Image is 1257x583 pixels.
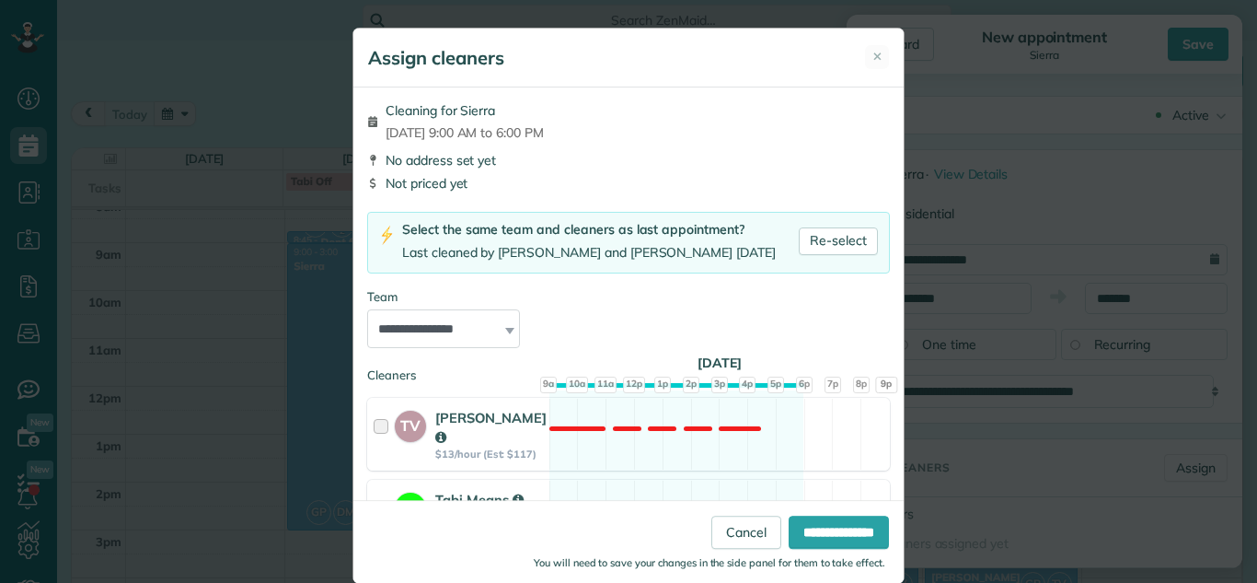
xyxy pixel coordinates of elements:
[379,226,395,245] img: lightning-bolt-icon-94e5364df696ac2de96d3a42b8a9ff6ba979493684c50e6bbbcda72601fa0d29.png
[386,123,544,142] span: [DATE] 9:00 AM to 6:00 PM
[367,151,890,169] div: No address set yet
[368,45,504,71] h5: Assign cleaners
[435,491,524,508] strong: Tabi Means
[711,516,781,549] a: Cancel
[435,448,547,461] strong: $13/hour (Est: $117)
[395,493,426,518] strong: TM2
[402,243,776,262] div: Last cleaned by [PERSON_NAME] and [PERSON_NAME] [DATE]
[799,227,878,255] a: Re-select
[872,48,882,65] span: ✕
[367,288,890,306] div: Team
[534,556,885,569] small: You will need to save your changes in the side panel for them to take effect.
[435,409,547,446] strong: [PERSON_NAME]
[367,367,890,372] div: Cleaners
[402,220,776,239] div: Select the same team and cleaners as last appointment?
[395,411,426,437] strong: TV
[367,174,890,192] div: Not priced yet
[386,101,544,120] span: Cleaning for Sierra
